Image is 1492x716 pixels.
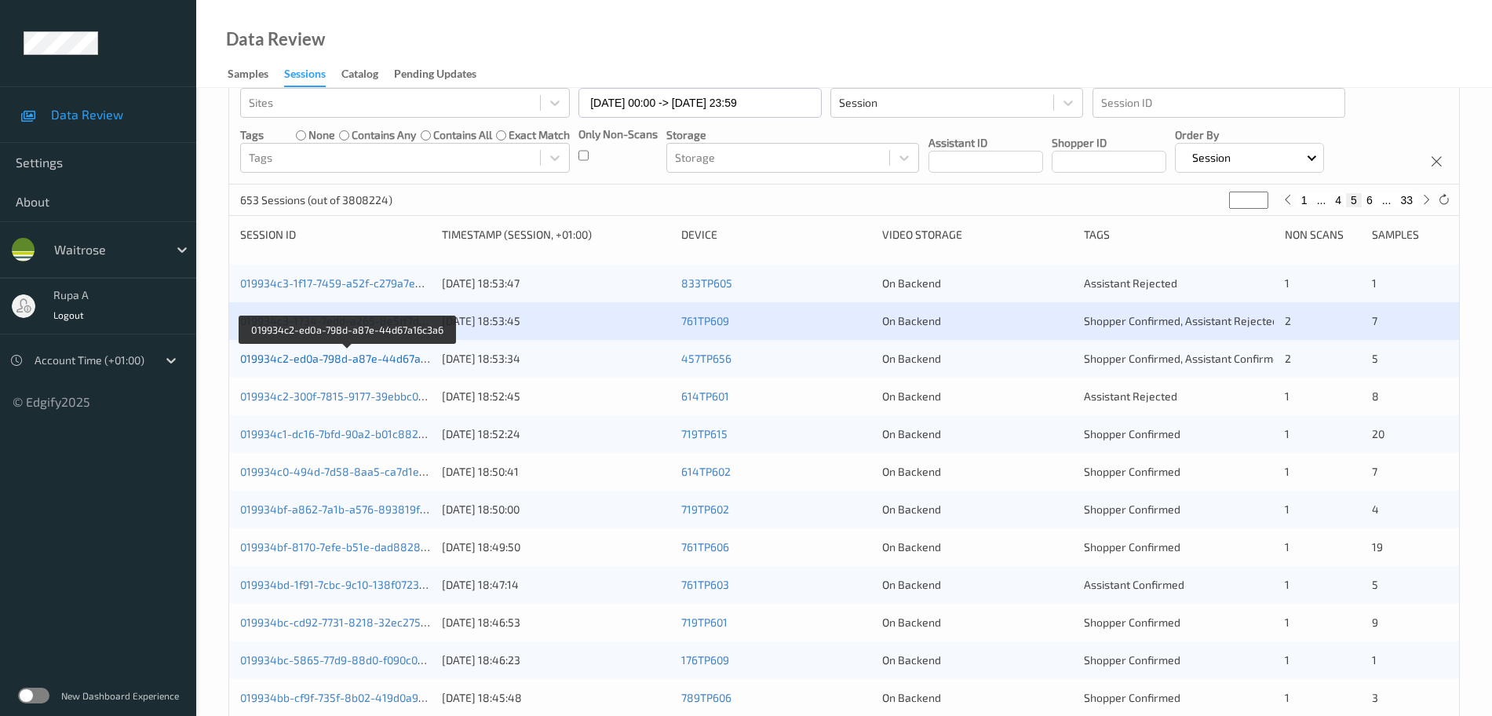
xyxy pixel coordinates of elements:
[442,351,670,367] div: [DATE] 18:53:34
[1372,389,1379,403] span: 8
[681,578,729,591] a: 761TP603
[681,616,728,629] a: 719TP601
[442,464,670,480] div: [DATE] 18:50:41
[228,66,268,86] div: Samples
[442,426,670,442] div: [DATE] 18:52:24
[1285,653,1290,667] span: 1
[882,577,1073,593] div: On Backend
[1372,427,1384,440] span: 20
[1175,127,1324,143] p: Order By
[1084,276,1177,290] span: Assistant Rejected
[240,616,454,629] a: 019934bc-cd92-7731-8218-32ec2754c445
[1372,352,1378,365] span: 5
[882,690,1073,706] div: On Backend
[681,691,731,704] a: 789TP606
[1084,389,1177,403] span: Assistant Rejected
[394,64,492,86] a: Pending Updates
[1285,352,1291,365] span: 2
[442,615,670,630] div: [DATE] 18:46:53
[308,127,335,143] label: none
[681,276,732,290] a: 833TP605
[882,313,1073,329] div: On Backend
[394,66,476,86] div: Pending Updates
[1285,578,1290,591] span: 1
[240,578,440,591] a: 019934bd-1f91-7cbc-9c10-138f07231c6f
[442,389,670,404] div: [DATE] 18:52:45
[1285,540,1290,553] span: 1
[666,127,919,143] p: Storage
[681,465,731,478] a: 614TP602
[882,351,1073,367] div: On Backend
[1372,653,1377,667] span: 1
[1084,465,1180,478] span: Shopper Confirmed
[1285,389,1290,403] span: 1
[1312,193,1331,207] button: ...
[1084,691,1180,704] span: Shopper Confirmed
[240,465,456,478] a: 019934c0-494d-7d58-8aa5-ca7d1e425f34
[681,653,729,667] a: 176TP609
[882,227,1073,243] div: Video Storage
[442,502,670,517] div: [DATE] 18:50:00
[882,652,1073,668] div: On Backend
[1187,150,1236,166] p: Session
[681,502,729,516] a: 719TP602
[882,615,1073,630] div: On Backend
[681,352,731,365] a: 457TP656
[1084,427,1180,440] span: Shopper Confirmed
[1285,276,1290,290] span: 1
[681,389,729,403] a: 614TP601
[442,539,670,555] div: [DATE] 18:49:50
[1372,276,1377,290] span: 1
[228,64,284,86] a: Samples
[240,276,446,290] a: 019934c3-1f17-7459-a52f-c279a7eaa0c3
[442,313,670,329] div: [DATE] 18:53:45
[442,227,670,243] div: Timestamp (Session, +01:00)
[509,127,570,143] label: exact match
[1372,691,1378,704] span: 3
[284,66,326,87] div: Sessions
[1285,616,1290,629] span: 1
[1084,227,1275,243] div: Tags
[240,427,449,440] a: 019934c1-dc16-7bfd-90a2-b01c882cb3d0
[433,127,492,143] label: contains all
[1285,502,1290,516] span: 1
[240,192,392,208] p: 653 Sessions (out of 3808224)
[240,227,431,243] div: Session ID
[1285,227,1361,243] div: Non Scans
[1084,578,1184,591] span: Assistant Confirmed
[882,426,1073,442] div: On Backend
[1297,193,1312,207] button: 1
[1330,193,1346,207] button: 4
[928,135,1043,151] p: Assistant ID
[240,691,449,704] a: 019934bb-cf9f-735f-8b02-419d0a941662
[1084,653,1180,667] span: Shopper Confirmed
[882,389,1073,404] div: On Backend
[341,64,394,86] a: Catalog
[341,66,378,86] div: Catalog
[681,314,729,327] a: 761TP609
[240,653,455,667] a: 019934bc-5865-77d9-88d0-f090c0d36e25
[1372,616,1378,629] span: 9
[882,502,1073,517] div: On Backend
[240,389,447,403] a: 019934c2-300f-7815-9177-39ebbc0fd87a
[284,64,341,87] a: Sessions
[882,539,1073,555] div: On Backend
[442,652,670,668] div: [DATE] 18:46:23
[1372,465,1377,478] span: 7
[1084,616,1180,629] span: Shopper Confirmed
[1084,314,1279,327] span: Shopper Confirmed, Assistant Rejected
[681,427,728,440] a: 719TP615
[1372,227,1448,243] div: Samples
[1084,352,1286,365] span: Shopper Confirmed, Assistant Confirmed
[1372,314,1377,327] span: 7
[1372,578,1378,591] span: 5
[240,314,448,327] a: 019934c3-1734-7edd-a265-8e5ff7d6b0f6
[681,540,729,553] a: 761TP606
[1285,691,1290,704] span: 1
[1084,502,1180,516] span: Shopper Confirmed
[1395,193,1417,207] button: 33
[240,352,456,365] a: 019934c2-ed0a-798d-a87e-44d67a16c3a6
[681,227,872,243] div: Device
[226,31,325,47] div: Data Review
[442,690,670,706] div: [DATE] 18:45:48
